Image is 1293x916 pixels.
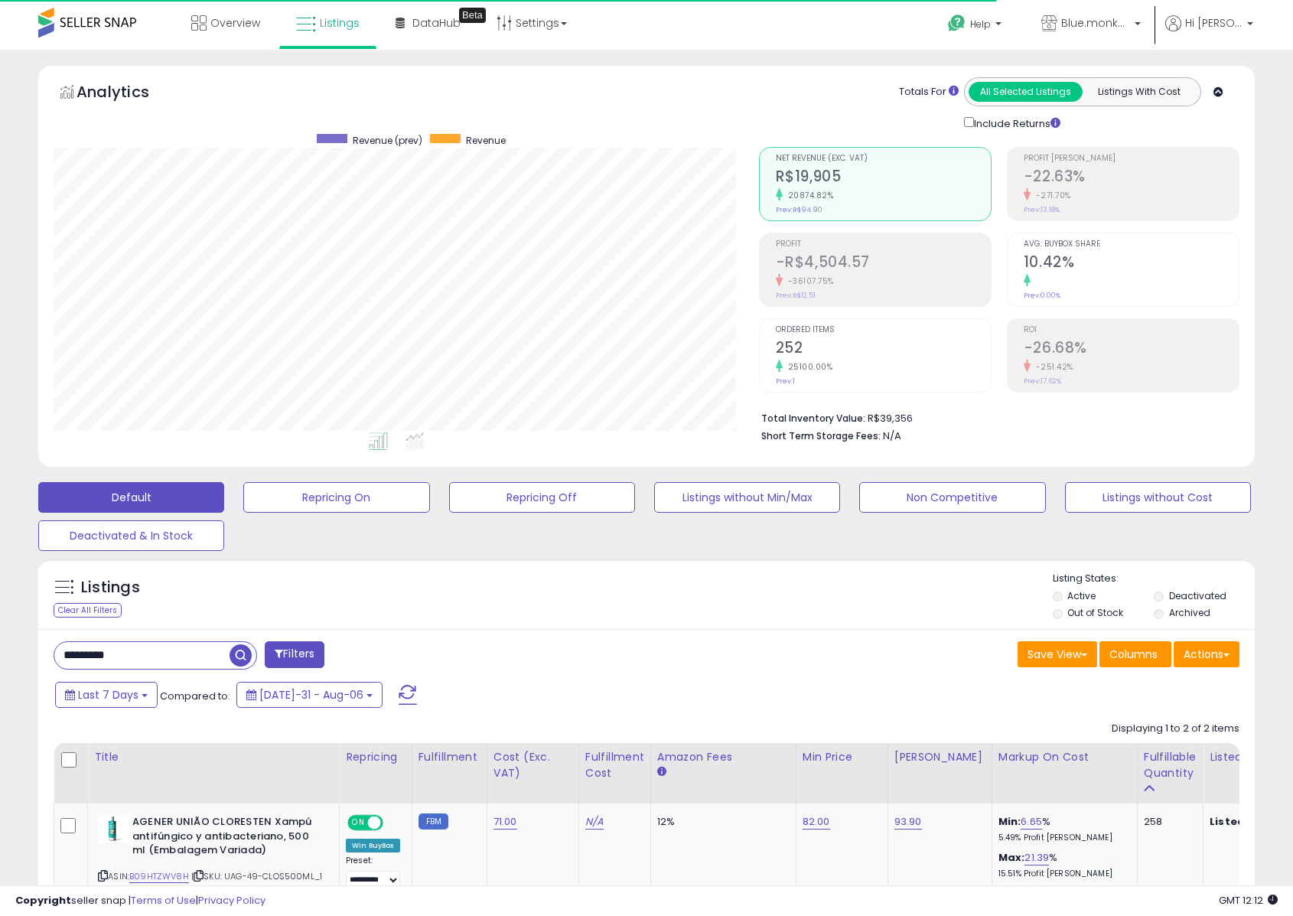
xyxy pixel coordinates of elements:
[1169,606,1210,619] label: Archived
[412,15,461,31] span: DataHub
[1021,814,1042,830] a: 6.65
[585,814,604,830] a: N/A
[98,815,129,843] img: 31EUQWzubbL._SL40_.jpg
[776,168,991,188] h2: R$19,905
[94,749,333,765] div: Title
[1024,291,1060,300] small: Prev: 0.00%
[776,291,816,300] small: Prev: R$12.51
[236,682,383,708] button: [DATE]-31 - Aug-06
[899,85,959,99] div: Totals For
[349,817,368,830] span: ON
[381,817,405,830] span: OFF
[1024,253,1239,274] h2: 10.42%
[129,870,189,883] a: B09HTZWV8H
[243,482,429,513] button: Repricing On
[78,687,138,702] span: Last 7 Days
[131,893,196,908] a: Terms of Use
[1018,641,1097,667] button: Save View
[585,749,644,781] div: Fulfillment Cost
[265,641,324,668] button: Filters
[969,82,1083,102] button: All Selected Listings
[776,253,991,274] h2: -R$4,504.57
[1099,641,1171,667] button: Columns
[1165,15,1253,50] a: Hi [PERSON_NAME]
[1169,589,1226,602] label: Deactivated
[998,869,1125,879] p: 15.51% Profit [PERSON_NAME]
[1109,647,1158,662] span: Columns
[783,190,834,201] small: 20874.82%
[419,749,480,765] div: Fulfillment
[353,134,422,147] span: Revenue (prev)
[1031,190,1071,201] small: -271.70%
[894,814,922,830] a: 93.90
[1210,814,1279,829] b: Listed Price:
[1144,815,1191,829] div: 258
[1082,82,1196,102] button: Listings With Cost
[55,682,158,708] button: Last 7 Days
[1024,850,1049,865] a: 21.39
[1185,15,1243,31] span: Hi [PERSON_NAME]
[947,14,966,33] i: Get Help
[210,15,260,31] span: Overview
[346,839,400,852] div: Win BuyBox
[761,408,1228,426] li: R$39,356
[776,326,991,334] span: Ordered Items
[346,856,400,890] div: Preset:
[953,114,1079,132] div: Include Returns
[654,482,840,513] button: Listings without Min/Max
[1024,377,1061,386] small: Prev: 17.62%
[1067,589,1096,602] label: Active
[776,339,991,360] h2: 252
[998,833,1125,843] p: 5.49% Profit [PERSON_NAME]
[998,749,1131,765] div: Markup on Cost
[803,749,881,765] div: Min Price
[81,577,140,598] h5: Listings
[132,815,318,862] b: AGENER UNIÃO CLORESTEN Xampú antifúngico y antibacteriano, 500 ml (Embalagem Variada)
[493,814,517,830] a: 71.00
[15,893,71,908] strong: Copyright
[1024,205,1060,214] small: Prev: 13.18%
[1112,722,1239,736] div: Displaying 1 to 2 of 2 items
[970,18,991,31] span: Help
[776,240,991,249] span: Profit
[160,689,230,703] span: Compared to:
[1024,339,1239,360] h2: -26.68%
[998,814,1021,829] b: Min:
[466,134,506,147] span: Revenue
[998,815,1125,843] div: %
[38,520,224,551] button: Deactivated & In Stock
[936,2,1017,50] a: Help
[1031,361,1073,373] small: -251.42%
[419,813,448,830] small: FBM
[761,429,881,442] b: Short Term Storage Fees:
[191,870,322,882] span: | SKU: UAG-49-CLOS500ML_1
[776,155,991,163] span: Net Revenue (Exc. VAT)
[776,205,822,214] small: Prev: R$94.90
[449,482,635,513] button: Repricing Off
[998,851,1125,879] div: %
[803,814,830,830] a: 82.00
[198,893,265,908] a: Privacy Policy
[259,687,363,702] span: [DATE]-31 - Aug-06
[657,815,784,829] div: 12%
[657,765,666,779] small: Amazon Fees.
[1024,168,1239,188] h2: -22.63%
[1053,572,1255,586] p: Listing States:
[15,894,265,908] div: seller snap | |
[1174,641,1239,667] button: Actions
[894,749,985,765] div: [PERSON_NAME]
[1024,240,1239,249] span: Avg. Buybox Share
[761,412,865,425] b: Total Inventory Value:
[783,361,833,373] small: 25100.00%
[459,8,486,23] div: Tooltip anchor
[1024,326,1239,334] span: ROI
[1061,15,1130,31] span: Blue.monkey
[493,749,572,781] div: Cost (Exc. VAT)
[776,377,795,386] small: Prev: 1
[320,15,360,31] span: Listings
[346,749,405,765] div: Repricing
[657,749,790,765] div: Amazon Fees
[859,482,1045,513] button: Non Competitive
[1219,893,1278,908] span: 2025-08-15 12:12 GMT
[783,275,834,287] small: -36107.75%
